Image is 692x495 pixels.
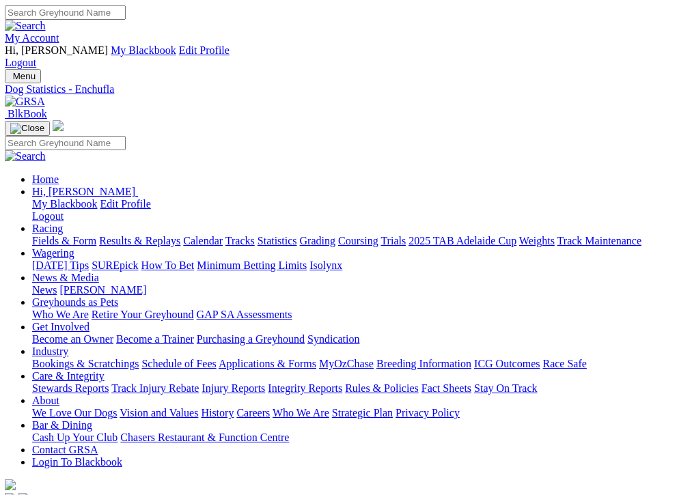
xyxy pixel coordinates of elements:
[268,382,342,394] a: Integrity Reports
[5,44,108,56] span: Hi, [PERSON_NAME]
[32,432,117,443] a: Cash Up Your Club
[32,223,63,234] a: Racing
[32,382,686,395] div: Care & Integrity
[111,382,199,394] a: Track Injury Rebate
[32,358,686,370] div: Industry
[332,407,393,419] a: Strategic Plan
[32,382,109,394] a: Stewards Reports
[474,358,540,369] a: ICG Outcomes
[219,358,316,369] a: Applications & Forms
[179,44,230,56] a: Edit Profile
[99,235,180,246] a: Results & Replays
[116,333,194,345] a: Become a Trainer
[32,173,59,185] a: Home
[421,382,471,394] a: Fact Sheets
[183,235,223,246] a: Calendar
[32,370,105,382] a: Care & Integrity
[59,284,146,296] a: [PERSON_NAME]
[120,407,198,419] a: Vision and Values
[53,120,64,131] img: logo-grsa-white.png
[32,309,686,321] div: Greyhounds as Pets
[201,407,234,419] a: History
[32,407,686,419] div: About
[32,358,139,369] a: Bookings & Scratchings
[5,32,59,44] a: My Account
[5,96,45,108] img: GRSA
[32,395,59,406] a: About
[5,20,46,32] img: Search
[111,44,176,56] a: My Blackbook
[32,235,96,246] a: Fields & Form
[13,71,36,81] span: Menu
[338,235,378,246] a: Coursing
[376,358,471,369] a: Breeding Information
[32,345,68,357] a: Industry
[32,284,57,296] a: News
[32,210,64,222] a: Logout
[141,259,195,271] a: How To Bet
[32,259,686,272] div: Wagering
[32,432,686,444] div: Bar & Dining
[32,419,92,431] a: Bar & Dining
[32,407,117,419] a: We Love Our Dogs
[5,136,126,150] input: Search
[197,309,292,320] a: GAP SA Assessments
[474,382,537,394] a: Stay On Track
[236,407,270,419] a: Careers
[5,83,686,96] a: Dog Statistics - Enchufla
[307,333,359,345] a: Syndication
[300,235,335,246] a: Grading
[32,259,89,271] a: [DATE] Tips
[5,121,50,136] button: Toggle navigation
[10,123,44,134] img: Close
[32,186,135,197] span: Hi, [PERSON_NAME]
[197,259,307,271] a: Minimum Betting Limits
[557,235,641,246] a: Track Maintenance
[309,259,342,271] a: Isolynx
[32,235,686,247] div: Racing
[225,235,255,246] a: Tracks
[258,235,297,246] a: Statistics
[32,333,113,345] a: Become an Owner
[542,358,586,369] a: Race Safe
[32,296,118,308] a: Greyhounds as Pets
[32,284,686,296] div: News & Media
[141,358,216,369] a: Schedule of Fees
[5,57,36,68] a: Logout
[202,382,265,394] a: Injury Reports
[5,150,46,162] img: Search
[5,479,16,490] img: logo-grsa-white.png
[32,198,686,223] div: Hi, [PERSON_NAME]
[32,247,74,259] a: Wagering
[92,309,194,320] a: Retire Your Greyhound
[197,333,305,345] a: Purchasing a Greyhound
[273,407,329,419] a: Who We Are
[345,382,419,394] a: Rules & Policies
[319,358,374,369] a: MyOzChase
[32,309,89,320] a: Who We Are
[396,407,460,419] a: Privacy Policy
[32,272,99,283] a: News & Media
[5,44,686,69] div: My Account
[120,432,289,443] a: Chasers Restaurant & Function Centre
[100,198,151,210] a: Edit Profile
[92,259,138,271] a: SUREpick
[380,235,406,246] a: Trials
[519,235,555,246] a: Weights
[32,444,98,455] a: Contact GRSA
[5,69,41,83] button: Toggle navigation
[32,198,98,210] a: My Blackbook
[5,108,47,119] a: BlkBook
[32,456,122,468] a: Login To Blackbook
[8,108,47,119] span: BlkBook
[5,5,126,20] input: Search
[32,186,138,197] a: Hi, [PERSON_NAME]
[32,321,89,333] a: Get Involved
[32,333,686,345] div: Get Involved
[409,235,516,246] a: 2025 TAB Adelaide Cup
